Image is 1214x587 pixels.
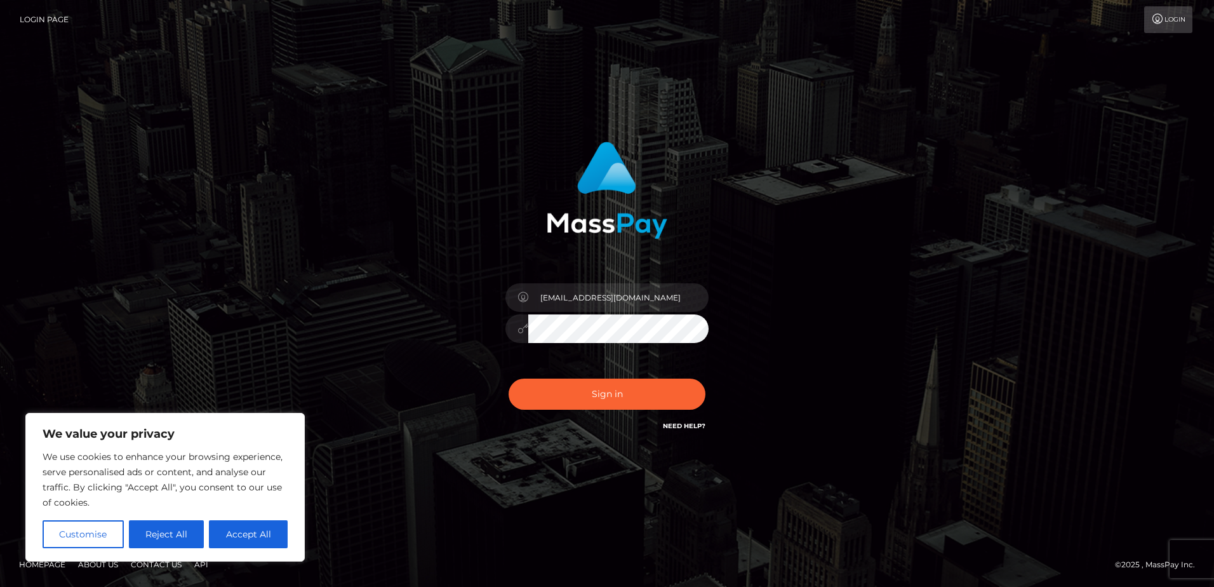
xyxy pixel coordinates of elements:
[43,426,288,442] p: We value your privacy
[73,555,123,574] a: About Us
[528,283,709,312] input: Username...
[25,413,305,562] div: We value your privacy
[663,422,705,430] a: Need Help?
[126,555,187,574] a: Contact Us
[189,555,213,574] a: API
[43,449,288,510] p: We use cookies to enhance your browsing experience, serve personalised ads or content, and analys...
[509,379,705,410] button: Sign in
[20,6,69,33] a: Login Page
[547,142,667,239] img: MassPay Login
[209,520,288,548] button: Accept All
[1115,558,1204,572] div: © 2025 , MassPay Inc.
[1144,6,1192,33] a: Login
[14,555,70,574] a: Homepage
[43,520,124,548] button: Customise
[129,520,204,548] button: Reject All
